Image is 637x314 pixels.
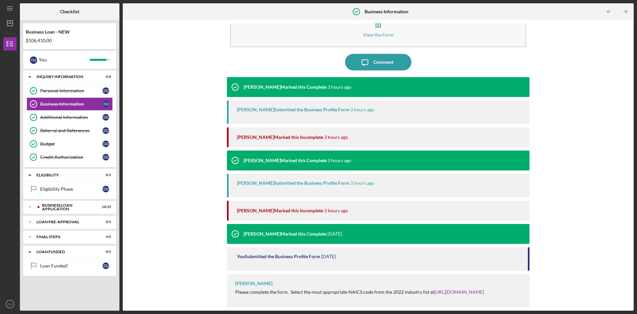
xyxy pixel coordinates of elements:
[237,208,323,213] div: [PERSON_NAME] Marked this Incomplete
[36,75,95,79] div: INQUIRY INFORMATION
[36,173,95,177] div: ELIGIBILITY
[30,56,37,64] div: C U
[237,180,349,186] div: [PERSON_NAME] Submitted the Business Profile Form
[36,220,95,224] div: LOAN PRE-APPROVAL
[27,111,113,124] a: Additional InformationCU
[40,88,103,93] div: Personal Information
[103,101,109,107] div: C U
[237,135,323,140] div: [PERSON_NAME] Marked this Incomplete
[230,9,526,47] button: View the Form
[40,101,103,107] div: Business Information
[103,114,109,121] div: C U
[235,289,485,295] div: Please complete the form. Select the most appropriate NAICS code from the 2022 industry list at
[365,9,408,14] b: Business Information
[373,54,393,70] div: Comment
[26,38,113,43] div: $106,410.00
[345,54,411,70] button: Comment
[36,250,95,254] div: LOAN FUNDED
[103,262,109,269] div: C U
[40,186,103,192] div: Eligibility Phase
[40,263,103,268] div: Loan Funded!
[103,87,109,94] div: C U
[40,155,103,160] div: Credit Authorization
[99,235,111,239] div: 4 / 5
[434,289,484,295] a: [URL][DOMAIN_NAME]
[27,259,113,272] a: Loan Funded!CU
[235,281,272,286] div: [PERSON_NAME]
[350,107,374,112] time: 2025-10-07 18:43
[363,32,393,37] div: View the Form
[103,186,109,192] div: C U
[244,231,326,237] div: [PERSON_NAME] Marked this Complete
[244,158,326,163] div: [PERSON_NAME] Marked this Complete
[324,208,348,213] time: 2025-10-07 18:32
[350,180,374,186] time: 2025-10-07 18:32
[3,297,17,311] button: CU
[321,254,336,259] time: 2025-10-01 14:49
[39,54,90,65] div: You
[237,107,349,112] div: [PERSON_NAME] Submitted the Business Profile Form
[27,137,113,151] a: BudgetCU
[27,151,113,164] a: Credit AuthorizationCU
[36,235,95,239] div: FINAL STEPS
[103,154,109,160] div: C U
[40,115,103,120] div: Additional Information
[8,302,12,306] text: CU
[99,205,111,209] div: 14 / 15
[327,231,342,237] time: 2025-10-01 16:44
[42,203,95,211] div: BUSINESS LOAN APPLICATION
[327,84,351,90] time: 2025-10-07 18:43
[327,158,351,163] time: 2025-10-07 18:32
[27,97,113,111] a: Business InformationCU
[40,128,103,133] div: Referral and References
[60,9,79,14] b: Checklist
[237,254,320,259] div: You Submitted the Business Profile Form
[99,75,111,79] div: 6 / 6
[27,84,113,97] a: Personal InformationCU
[99,173,111,177] div: 0 / 1
[244,84,326,90] div: [PERSON_NAME] Marked this Complete
[324,135,348,140] time: 2025-10-07 18:43
[99,220,111,224] div: 0 / 1
[40,141,103,147] div: Budget
[103,141,109,147] div: C U
[103,127,109,134] div: C U
[26,29,113,35] div: Business Loan - NEW
[27,124,113,137] a: Referral and ReferencesCU
[99,250,111,254] div: 0 / 1
[27,182,113,196] a: Eligibility PhaseCU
